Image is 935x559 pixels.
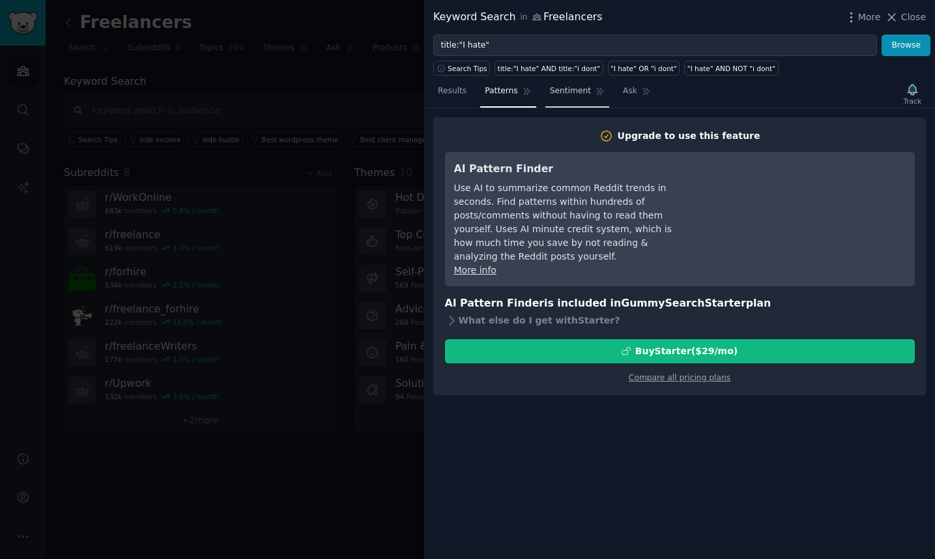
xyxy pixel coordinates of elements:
a: Ask [618,81,655,108]
div: Buy Starter ($ 29 /mo ) [635,344,738,358]
span: Ask [623,85,637,97]
div: What else do I get with Starter ? [445,312,915,330]
a: More info [454,265,496,275]
h3: AI Pattern Finder [454,161,692,177]
div: Upgrade to use this feature [618,129,760,143]
input: Try a keyword related to your business [433,35,877,57]
div: Keyword Search Freelancers [433,9,603,25]
a: Compare all pricing plans [629,373,730,382]
div: "I hate" AND NOT "i dont" [687,64,775,73]
button: Search Tips [433,61,490,76]
a: Patterns [480,81,536,108]
span: More [858,10,881,24]
div: "I hate" OR "i dont" [611,64,677,73]
a: Sentiment [545,81,609,108]
span: Search Tips [448,64,487,73]
span: Results [438,85,467,97]
a: "I hate" OR "i dont" [608,61,680,76]
span: in [520,12,527,23]
h3: AI Pattern Finder is included in plan [445,295,915,312]
a: title:"I hate" AND title:"i dont" [495,61,603,76]
button: More [844,10,881,24]
span: Patterns [485,85,517,97]
div: Use AI to summarize common Reddit trends in seconds. Find patterns within hundreds of posts/comme... [454,181,692,264]
button: Close [885,10,926,24]
span: Close [901,10,926,24]
span: GummySearch Starter [621,297,745,309]
button: Browse [882,35,930,57]
a: Results [433,81,471,108]
div: title:"I hate" AND title:"i dont" [498,64,600,73]
a: "I hate" AND NOT "i dont" [684,61,778,76]
span: Sentiment [550,85,591,97]
button: BuyStarter($29/mo) [445,339,915,363]
iframe: YouTube video player [710,161,906,259]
